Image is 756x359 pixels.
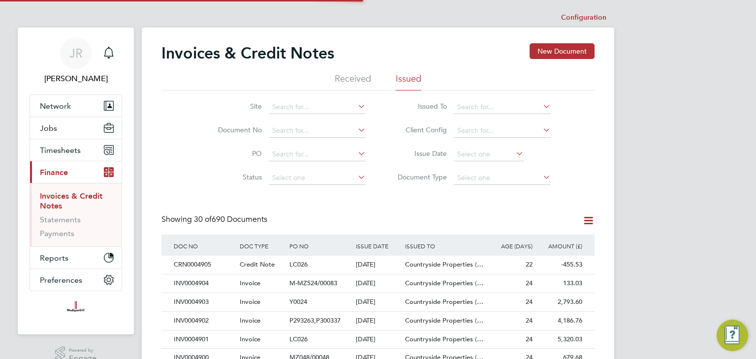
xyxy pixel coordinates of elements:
span: Timesheets [40,146,81,155]
div: DOC NO [171,235,237,257]
label: Issued To [390,102,447,111]
div: [DATE] [353,330,403,349]
div: DOC TYPE [237,235,287,257]
button: Jobs [30,117,122,139]
label: Document Type [390,173,447,181]
input: Search for... [269,148,366,161]
div: [DATE] [353,312,403,330]
span: Jamie Rouse [30,73,122,85]
span: Finance [40,168,68,177]
span: JR [69,47,83,60]
button: Finance [30,161,122,183]
button: New Document [530,43,595,59]
div: 133.03 [535,274,585,293]
button: Network [30,95,122,117]
div: PO NO [287,235,353,257]
div: [DATE] [353,256,403,274]
span: 24 [526,335,533,343]
div: 5,320.03 [535,330,585,349]
input: Search for... [454,100,551,114]
div: [DATE] [353,293,403,311]
label: Site [205,102,262,111]
div: [DATE] [353,274,403,293]
button: Timesheets [30,139,122,161]
span: 22 [526,260,533,269]
span: Invoice [240,279,260,287]
input: Select one [454,148,524,161]
div: ISSUE DATE [353,235,403,257]
label: PO [205,149,262,158]
span: Countryside Properties (… [405,260,483,269]
div: INV0004902 [171,312,237,330]
label: Status [205,173,262,181]
span: Jobs [40,123,57,133]
div: Finance [30,183,122,246]
div: 4,186.76 [535,312,585,330]
span: Countryside Properties (… [405,335,483,343]
div: AGE (DAYS) [485,235,535,257]
span: 24 [526,279,533,287]
div: INV0004903 [171,293,237,311]
span: Invoice [240,335,260,343]
span: Network [40,101,71,111]
a: Statements [40,215,81,224]
span: Countryside Properties (… [405,316,483,325]
span: 690 Documents [194,214,267,224]
button: Preferences [30,269,122,291]
label: Document No [205,125,262,134]
span: Countryside Properties (… [405,279,483,287]
span: 30 of [194,214,212,224]
span: LC026 [289,335,308,343]
span: M-MZ524/00083 [289,279,337,287]
div: ISSUED TO [403,235,485,257]
a: Invoices & Credit Notes [40,191,102,210]
input: Search for... [454,124,551,138]
button: Reports [30,247,122,269]
input: Search for... [269,124,366,138]
input: Select one [269,171,366,185]
a: Payments [40,229,74,238]
button: Engage Resource Center [717,320,748,351]
span: Reports [40,253,68,263]
input: Search for... [269,100,366,114]
li: Received [335,73,371,90]
div: -455.53 [535,256,585,274]
div: AMOUNT (£) [535,235,585,257]
input: Select one [454,171,551,185]
div: INV0004904 [171,274,237,293]
span: Powered by [69,346,96,355]
img: madigangill-logo-retina.png [64,301,87,317]
span: Credit Note [240,260,275,269]
li: Issued [396,73,421,90]
span: LC026 [289,260,308,269]
nav: Main navigation [18,28,134,334]
span: Y0024 [289,298,307,306]
div: Showing [161,214,269,225]
span: 24 [526,316,533,325]
div: CRN0004905 [171,256,237,274]
div: INV0004901 [171,330,237,349]
span: Preferences [40,275,82,285]
span: Invoice [240,316,260,325]
label: Client Config [390,125,447,134]
h2: Invoices & Credit Notes [161,43,334,63]
span: Countryside Properties (… [405,298,483,306]
a: JR[PERSON_NAME] [30,37,122,85]
a: Go to home page [30,301,122,317]
span: 24 [526,298,533,306]
label: Issue Date [390,149,447,158]
span: Invoice [240,298,260,306]
li: Configuration [561,8,606,28]
div: 2,793.60 [535,293,585,311]
span: P293263,P300337 [289,316,341,325]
